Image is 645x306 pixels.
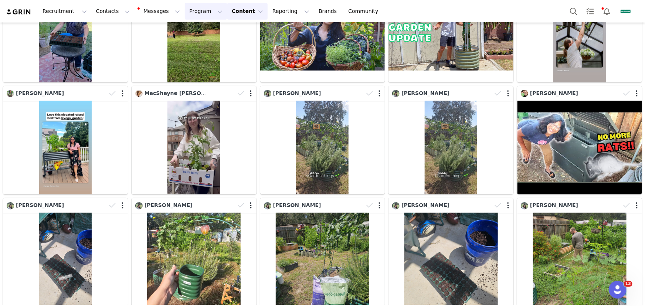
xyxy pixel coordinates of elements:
[620,6,632,17] img: 15bafd44-9bb5-429c-8f18-59fefa57bfa9.jpg
[135,3,184,20] button: Messages
[135,90,143,97] img: c51fb71e-f233-48f5-99f2-cadc7a2e62d9--s.jpg
[268,3,314,20] button: Reporting
[344,3,386,20] a: Community
[145,202,193,208] span: [PERSON_NAME]
[566,3,582,20] button: Search
[401,90,449,96] span: [PERSON_NAME]
[521,202,528,210] img: e3c38dfe-e84d-4dd7-addc-36b39651cafc.jpg
[530,90,578,96] span: [PERSON_NAME]
[599,3,615,20] button: Notifications
[38,3,91,20] button: Recruitment
[273,202,321,208] span: [PERSON_NAME]
[135,202,143,210] img: e3c38dfe-e84d-4dd7-addc-36b39651cafc.jpg
[401,202,449,208] span: [PERSON_NAME]
[392,90,400,97] img: e3c38dfe-e84d-4dd7-addc-36b39651cafc.jpg
[92,3,134,20] button: Contacts
[264,90,271,97] img: e3c38dfe-e84d-4dd7-addc-36b39651cafc.jpg
[615,6,639,17] button: Profile
[185,3,227,20] button: Program
[582,3,598,20] a: Tasks
[521,90,528,97] img: ae56b323-d82b-4c92-9155-e5be9031a820--s.jpg
[530,202,578,208] span: [PERSON_NAME]
[145,90,227,96] span: MacShayne [PERSON_NAME]
[6,8,32,16] img: grin logo
[314,3,343,20] a: Brands
[16,90,64,96] span: [PERSON_NAME]
[227,3,268,20] button: Content
[7,202,14,210] img: e3c38dfe-e84d-4dd7-addc-36b39651cafc.jpg
[7,90,14,97] img: 10cafd3d-a165-4c90-afaf-9f3dacb89295.jpg
[609,281,627,299] iframe: Intercom live chat
[264,202,271,210] img: e3c38dfe-e84d-4dd7-addc-36b39651cafc.jpg
[273,90,321,96] span: [PERSON_NAME]
[392,202,400,210] img: e3c38dfe-e84d-4dd7-addc-36b39651cafc.jpg
[624,281,632,287] span: 13
[16,202,64,208] span: [PERSON_NAME]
